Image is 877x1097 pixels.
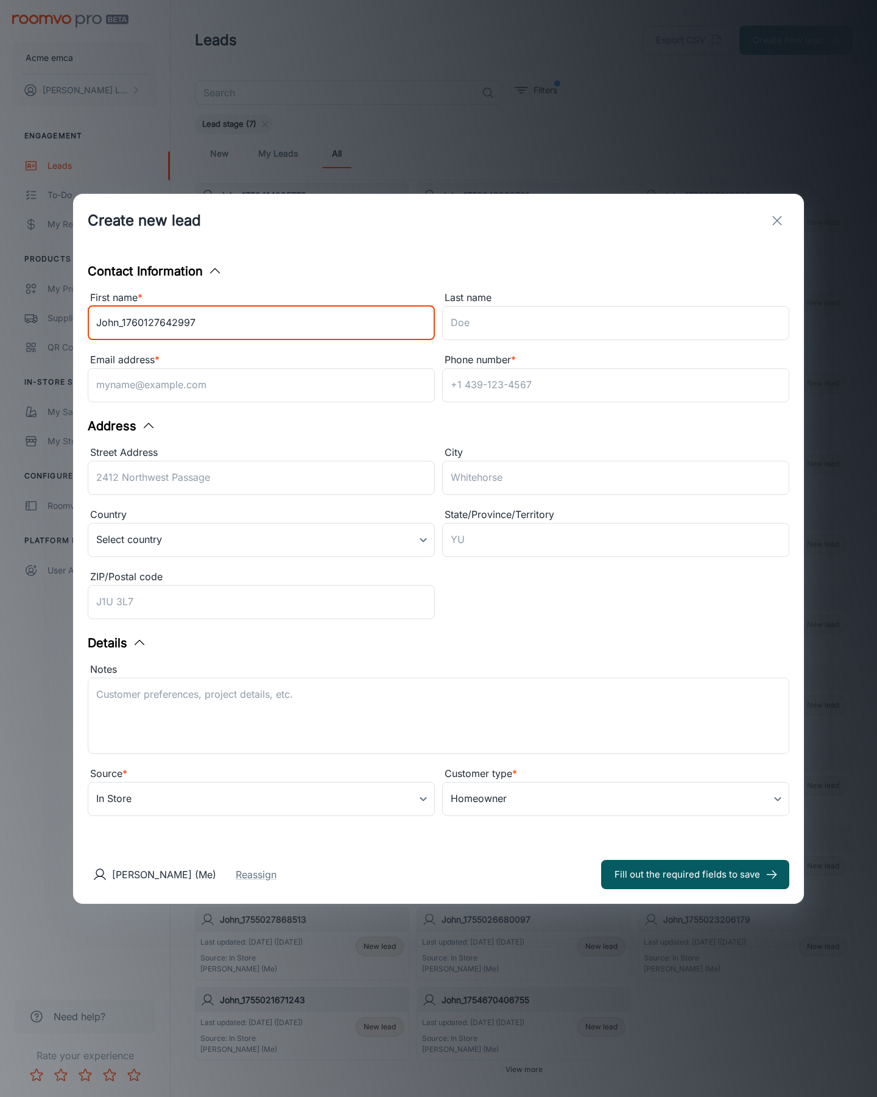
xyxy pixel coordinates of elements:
[442,766,789,782] div: Customer type
[88,585,435,619] input: J1U 3L7
[88,662,789,678] div: Notes
[442,461,789,495] input: Whitehorse
[88,782,435,816] div: In Store
[236,867,276,882] button: Reassign
[88,569,435,585] div: ZIP/Postal code
[88,368,435,402] input: myname@example.com
[112,867,216,882] p: [PERSON_NAME] (Me)
[88,417,156,435] button: Address
[88,262,222,280] button: Contact Information
[88,445,435,461] div: Street Address
[442,352,789,368] div: Phone number
[442,368,789,402] input: +1 439-123-4567
[88,210,201,232] h1: Create new lead
[88,507,435,523] div: Country
[88,523,435,557] div: Select country
[88,461,435,495] input: 2412 Northwest Passage
[442,523,789,557] input: YU
[442,507,789,523] div: State/Province/Territory
[601,860,789,889] button: Fill out the required fields to save
[88,634,147,652] button: Details
[442,306,789,340] input: Doe
[88,290,435,306] div: First name
[88,306,435,340] input: John
[88,352,435,368] div: Email address
[88,766,435,782] div: Source
[442,445,789,461] div: City
[442,290,789,306] div: Last name
[765,208,789,233] button: exit
[442,782,789,816] div: Homeowner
